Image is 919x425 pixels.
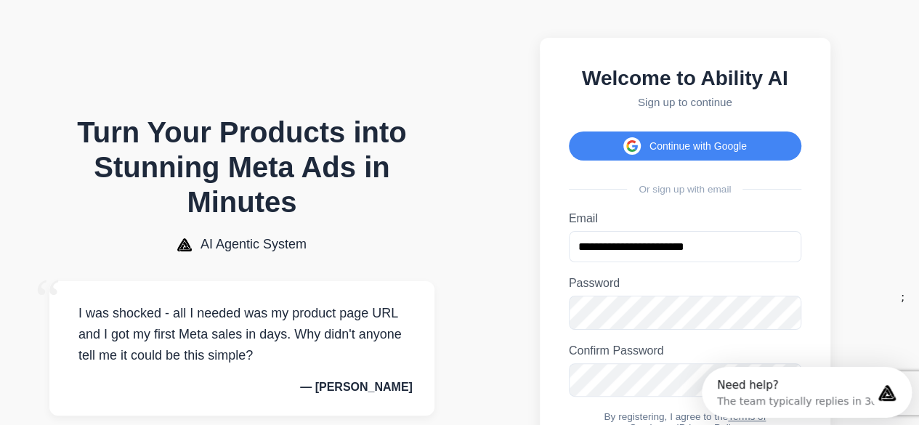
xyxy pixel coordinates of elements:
span: AI Agentic System [201,237,307,252]
iframe: Intercom live chat discovery launcher [702,367,912,418]
img: AI Agentic System Logo [177,238,192,251]
div: ; [901,291,904,303]
h2: Welcome to Ability AI [569,67,801,90]
h1: Turn Your Products into Stunning Meta Ads in Minutes [49,115,434,219]
div: The team typically replies in 3d [15,24,176,39]
div: Or sign up with email [569,184,801,195]
div: Open Intercom Messenger [6,6,219,46]
label: Password [569,277,801,290]
button: Continue with Google [569,131,801,161]
iframe: Intercom live chat [870,376,904,410]
p: Sign up to continue [569,96,801,108]
p: — [PERSON_NAME] [71,381,413,394]
div: Need help? [15,12,176,24]
span: “ [35,267,61,333]
label: Confirm Password [569,344,801,357]
p: I was shocked - all I needed was my product page URL and I got my first Meta sales in days. Why d... [71,303,413,365]
label: Email [569,212,801,225]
